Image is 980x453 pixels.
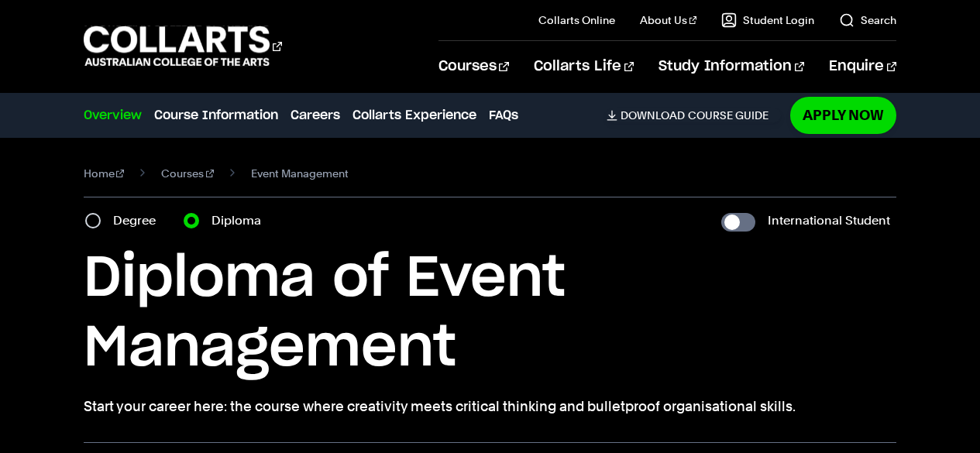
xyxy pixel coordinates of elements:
[84,163,125,184] a: Home
[768,210,890,232] label: International Student
[113,210,165,232] label: Degree
[658,41,804,92] a: Study Information
[84,24,282,68] div: Go to homepage
[790,97,896,133] a: Apply Now
[291,106,340,125] a: Careers
[84,106,142,125] a: Overview
[839,12,896,28] a: Search
[534,41,634,92] a: Collarts Life
[489,106,518,125] a: FAQs
[84,396,897,417] p: Start your career here: the course where creativity meets critical thinking and bulletproof organ...
[721,12,814,28] a: Student Login
[607,108,781,122] a: DownloadCourse Guide
[161,163,214,184] a: Courses
[352,106,476,125] a: Collarts Experience
[84,244,897,383] h1: Diploma of Event Management
[829,41,896,92] a: Enquire
[640,12,697,28] a: About Us
[211,210,270,232] label: Diploma
[251,163,349,184] span: Event Management
[538,12,615,28] a: Collarts Online
[154,106,278,125] a: Course Information
[438,41,509,92] a: Courses
[621,108,685,122] span: Download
